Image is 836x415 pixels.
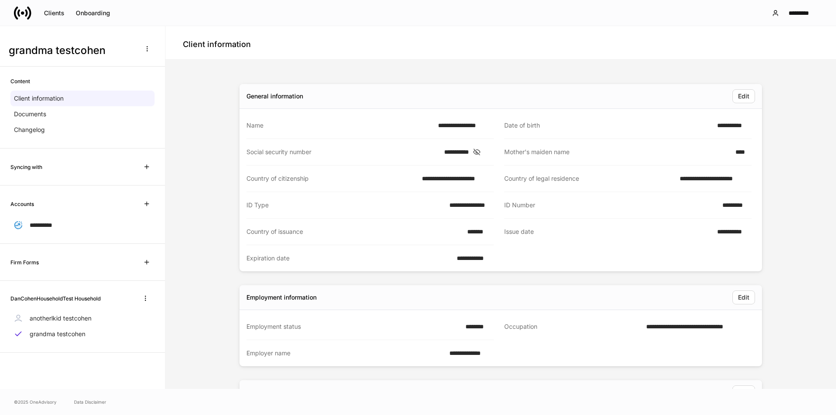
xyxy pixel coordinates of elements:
div: Employer name [246,349,444,358]
p: Client information [14,94,64,103]
div: Issue date [504,227,712,236]
a: Documents [10,106,155,122]
p: grandma testcohen [30,330,85,338]
div: Clients [44,10,64,16]
p: anotherlkid testcohen [30,314,91,323]
div: Date of birth [504,121,712,130]
button: Clients [38,6,70,20]
a: grandma testcohen [10,326,155,342]
button: Edit [732,89,755,103]
h6: Content [10,77,30,85]
div: Country of citizenship [246,174,417,183]
p: Changelog [14,125,45,134]
div: Mother's maiden name [504,148,730,156]
div: ID Type [246,201,444,209]
h6: DanCohenHouseholdTest Household [10,294,101,303]
div: Country of issuance [246,227,462,236]
div: Name [246,121,433,130]
h6: Syncing with [10,163,42,171]
a: Client information [10,91,155,106]
div: Employment information [246,293,317,302]
div: Country of legal residence [504,174,674,183]
div: Onboarding [76,10,110,16]
div: Expiration date [246,254,452,263]
div: Employment status [246,322,460,331]
div: ID Number [504,201,717,209]
div: General information [246,92,303,101]
div: Edit [738,93,749,99]
h6: Firm Forms [10,258,39,267]
a: anotherlkid testcohen [10,310,155,326]
button: Edit [732,290,755,304]
div: Occupation [504,322,641,331]
h6: Accounts [10,200,34,208]
a: Data Disclaimer [74,398,106,405]
div: Edit [738,294,749,300]
div: Contact information [246,388,303,397]
button: Onboarding [70,6,116,20]
h4: Client information [183,39,251,50]
p: Documents [14,110,46,118]
h3: grandma testcohen [9,44,135,57]
span: © 2025 OneAdvisory [14,398,57,405]
div: Social security number [246,148,439,156]
a: Changelog [10,122,155,138]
